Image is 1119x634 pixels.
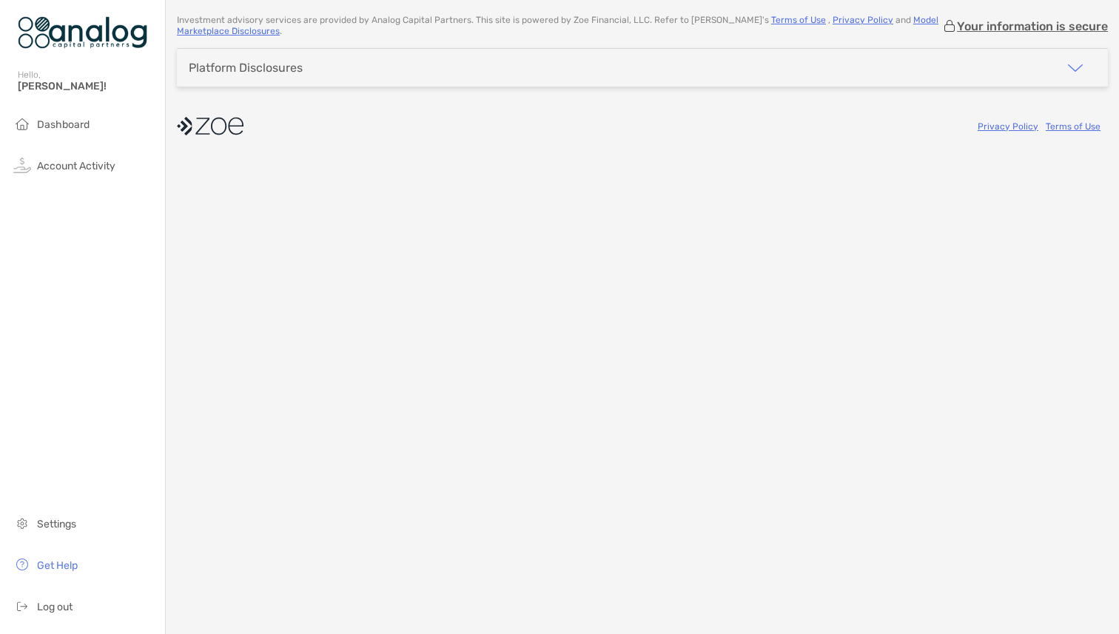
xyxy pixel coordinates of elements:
[1046,121,1100,132] a: Terms of Use
[18,6,147,59] img: Zoe Logo
[37,160,115,172] span: Account Activity
[957,19,1108,33] p: Your information is secure
[177,15,938,36] a: Model Marketplace Disclosures
[18,80,156,92] span: [PERSON_NAME]!
[177,15,942,37] p: Investment advisory services are provided by Analog Capital Partners . This site is powered by Zo...
[13,514,31,532] img: settings icon
[13,156,31,174] img: activity icon
[771,15,826,25] a: Terms of Use
[13,597,31,615] img: logout icon
[833,15,893,25] a: Privacy Policy
[37,559,78,572] span: Get Help
[13,115,31,132] img: household icon
[37,601,73,613] span: Log out
[189,61,303,75] div: Platform Disclosures
[13,556,31,573] img: get-help icon
[177,109,243,143] img: company logo
[37,118,90,131] span: Dashboard
[1066,59,1084,77] img: icon arrow
[37,518,76,530] span: Settings
[978,121,1038,132] a: Privacy Policy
